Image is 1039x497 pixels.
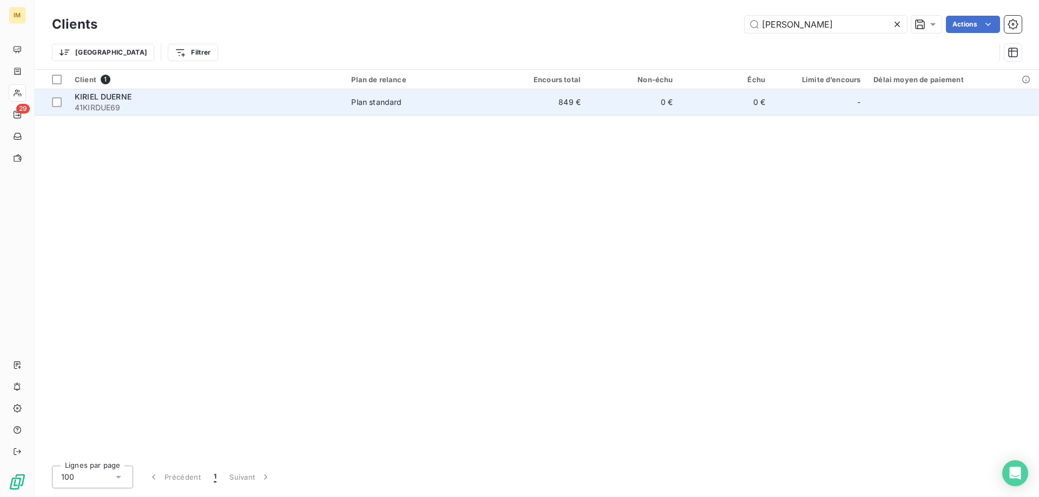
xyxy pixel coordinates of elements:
div: Limite d’encours [778,75,860,84]
td: 849 € [495,89,587,115]
div: Open Intercom Messenger [1002,460,1028,486]
img: Logo LeanPay [9,473,26,491]
td: 0 € [679,89,771,115]
span: 1 [214,472,216,482]
div: Échu [686,75,765,84]
span: 41KIRDUE69 [75,102,338,113]
div: Délai moyen de paiement [873,75,1033,84]
button: Précédent [142,466,207,488]
div: Plan standard [351,97,402,108]
button: Actions [946,16,1000,33]
button: [GEOGRAPHIC_DATA] [52,44,154,61]
td: 0 € [587,89,679,115]
button: Suivant [223,466,278,488]
span: KIRIEL DUERNE [75,92,131,101]
button: Filtrer [168,44,218,61]
div: Non-échu [594,75,673,84]
div: Encours total [502,75,581,84]
span: 1 [101,75,110,84]
span: - [857,97,860,108]
div: Plan de relance [351,75,488,84]
input: Rechercher [745,16,907,33]
span: Client [75,75,96,84]
span: 100 [61,472,74,482]
h3: Clients [52,15,97,34]
div: IM [9,6,26,24]
span: 29 [16,104,30,114]
button: 1 [207,466,223,488]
